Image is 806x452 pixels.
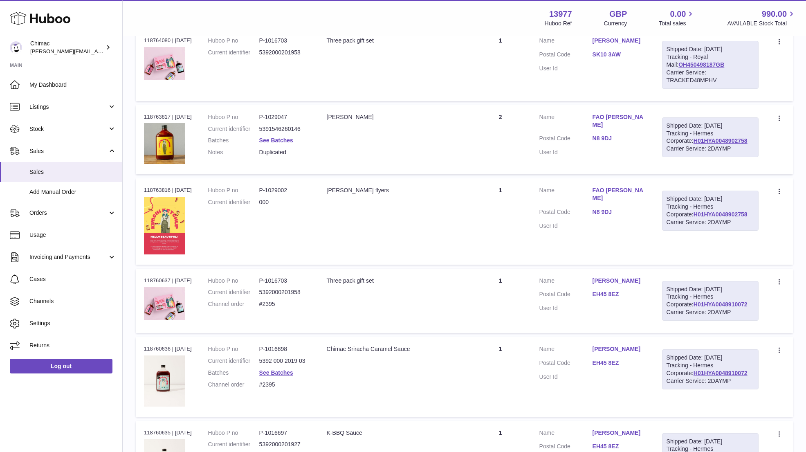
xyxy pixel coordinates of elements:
div: Shipped Date: [DATE] [667,122,754,130]
div: Carrier Service: 2DAYMP [667,377,754,385]
dt: Name [539,277,593,287]
div: Chimac Sriracha Caramel Sauce [327,345,462,353]
span: Sales [29,168,116,176]
span: Returns [29,342,116,349]
strong: 13977 [549,9,572,20]
div: Tracking - Hermes Corporate: [662,281,759,321]
div: Tracking - Hermes Corporate: [662,191,759,231]
td: 1 [470,29,531,101]
dt: Current identifier [208,288,259,296]
dd: P-1016698 [259,345,310,353]
div: Carrier Service: 2DAYMP [667,145,754,153]
dt: Huboo P no [208,37,259,45]
td: 1 [470,269,531,333]
div: Tracking - Hermes Corporate: [662,349,759,389]
a: [PERSON_NAME] [593,345,646,353]
a: EH45 8EZ [593,290,646,298]
dt: Name [539,187,593,204]
dd: P-1016697 [259,429,310,437]
span: 990.00 [762,9,787,20]
a: See Batches [259,137,293,144]
a: N8 9DJ [593,208,646,216]
a: [PERSON_NAME] [593,37,646,45]
a: FAO [PERSON_NAME] [593,113,646,129]
div: 118764080 | [DATE] [144,37,192,44]
div: Tracking - Royal Mail: [662,41,759,88]
dt: User Id [539,148,593,156]
dt: User Id [539,65,593,72]
a: EH45 8EZ [593,359,646,367]
a: H01HYA0048910072 [694,301,748,308]
span: 0.00 [670,9,686,20]
span: Settings [29,319,116,327]
dt: User Id [539,304,593,312]
dt: Current identifier [208,49,259,56]
dd: 000 [259,198,310,206]
dt: Channel order [208,300,259,308]
img: 1729760952.jpg [144,47,185,81]
a: Log out [10,359,112,373]
img: 1737379316.jpg [144,197,185,254]
dd: 5392 000 2019 03 [259,357,310,365]
dt: Huboo P no [208,277,259,285]
td: 1 [470,178,531,264]
dd: P-1029002 [259,187,310,194]
div: 118760635 | [DATE] [144,429,192,436]
img: 1729760952.jpg [144,287,185,320]
dt: Channel order [208,381,259,389]
div: 118763816 | [DATE] [144,187,192,194]
a: OH450498187GB [678,61,724,68]
dt: Name [539,37,593,47]
div: [PERSON_NAME] flyers [327,187,462,194]
a: 0.00 Total sales [659,9,695,27]
dt: Postal Code [539,359,593,369]
dd: 5392000201927 [259,441,310,448]
div: Carrier Service: TRACKED48MPHV [667,69,754,84]
img: 139771737543915.png [144,123,185,164]
div: Shipped Date: [DATE] [667,45,754,53]
dt: Postal Code [539,290,593,300]
div: Shipped Date: [DATE] [667,195,754,203]
div: Carrier Service: 2DAYMP [667,308,754,316]
td: 2 [470,105,531,174]
div: [PERSON_NAME] [327,113,462,121]
a: [PERSON_NAME] [593,277,646,285]
div: Three pack gift set [327,277,462,285]
span: Invoicing and Payments [29,253,108,261]
dt: Huboo P no [208,429,259,437]
dt: Postal Code [539,51,593,61]
span: My Dashboard [29,81,116,89]
div: Tracking - Hermes Corporate: [662,117,759,157]
span: Listings [29,103,108,111]
a: SK10 3AW [593,51,646,58]
span: Stock [29,125,108,133]
img: ellen@chimac.ie [10,41,22,54]
div: Shipped Date: [DATE] [667,286,754,293]
dd: #2395 [259,381,310,389]
strong: GBP [609,9,627,20]
dt: Current identifier [208,441,259,448]
div: 118763817 | [DATE] [144,113,192,121]
a: H01HYA0048902758 [694,137,748,144]
dt: Huboo P no [208,113,259,121]
dt: Huboo P no [208,345,259,353]
dt: Current identifier [208,357,259,365]
div: Chimac [30,40,104,55]
span: Cases [29,275,116,283]
dt: Postal Code [539,135,593,144]
dd: #2395 [259,300,310,308]
div: Shipped Date: [DATE] [667,354,754,362]
img: 1729760235.jpg [144,355,185,407]
td: 1 [470,337,531,416]
dt: Postal Code [539,208,593,218]
dt: Current identifier [208,198,259,206]
div: Shipped Date: [DATE] [667,438,754,445]
div: Huboo Ref [545,20,572,27]
dd: P-1029047 [259,113,310,121]
dd: P-1016703 [259,277,310,285]
dt: Batches [208,369,259,377]
a: H01HYA0048910072 [694,370,748,376]
a: EH45 8EZ [593,443,646,450]
dt: Name [539,429,593,439]
span: AVAILABLE Stock Total [727,20,796,27]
